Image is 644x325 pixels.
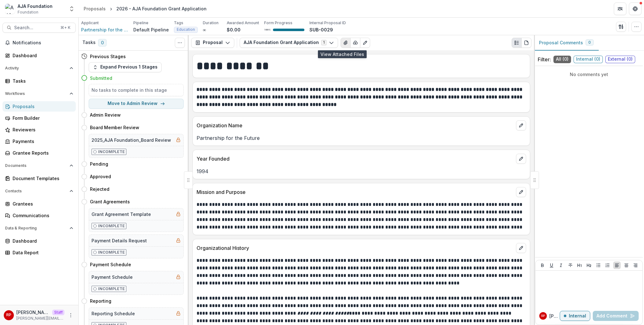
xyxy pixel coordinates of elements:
[90,161,108,167] h4: Pending
[614,3,626,15] button: Partners
[3,236,76,246] a: Dashboard
[541,314,545,317] div: Ruthwick Pathireddy
[539,262,546,269] button: Bold
[227,26,241,33] p: $0.00
[81,4,209,13] nav: breadcrumb
[81,20,99,26] p: Applicant
[13,52,71,59] div: Dashboard
[13,78,71,84] div: Tasks
[549,313,560,319] p: [PERSON_NAME] P
[360,38,370,48] button: Edit as form
[264,28,270,32] p: 100 %
[90,173,111,180] h4: Approved
[82,40,96,45] h3: Tasks
[16,316,64,321] p: [PERSON_NAME][EMAIL_ADDRESS][DOMAIN_NAME]
[13,201,71,207] div: Grantees
[174,20,183,26] p: Tags
[18,9,38,15] span: Foundation
[3,199,76,209] a: Grantees
[569,313,586,319] p: Internal
[13,175,71,182] div: Document Templates
[197,122,514,129] p: Organization Name
[98,39,107,47] span: 0
[3,113,76,123] a: Form Builder
[13,115,71,121] div: Form Builder
[13,212,71,219] div: Communications
[67,311,75,319] button: More
[534,35,599,51] button: Proposal Comments
[538,56,551,63] p: Filter:
[623,262,630,269] button: Align Center
[567,262,574,269] button: Strike
[3,161,76,171] button: Open Documents
[5,4,15,14] img: AJA Foundation
[3,76,76,86] a: Tasks
[553,56,571,63] span: All ( 0 )
[81,26,128,33] span: Partnership for the Future
[595,262,602,269] button: Bullet List
[13,150,71,156] div: Grantee Reports
[3,50,76,61] a: Dashboard
[98,286,125,292] p: Incomplete
[90,124,139,131] h4: Board Member Review
[98,250,125,255] p: Incomplete
[16,309,50,316] p: [PERSON_NAME]
[309,26,333,33] p: SUB-0029
[604,262,611,269] button: Ordered List
[90,53,126,60] h4: Previous Stages
[632,262,639,269] button: Align Right
[92,310,135,317] h5: Reporting Schedule
[585,262,593,269] button: Heading 2
[13,249,71,256] div: Data Report
[3,210,76,221] a: Communications
[98,149,125,155] p: Incomplete
[175,38,185,48] button: Toggle View Cancelled Tasks
[92,211,151,218] h5: Grant Agreement Template
[81,4,108,13] a: Proposals
[197,134,526,142] p: Partnership for the Future
[13,126,71,133] div: Reviewers
[3,63,76,73] button: Open Activity
[84,5,106,12] div: Proposals
[5,163,67,168] span: Documents
[90,198,130,205] h4: Grant Agreements
[516,187,526,197] button: edit
[593,311,639,321] button: Add Comment
[3,148,76,158] a: Grantee Reports
[576,262,583,269] button: Heading 1
[5,226,67,230] span: Data & Reporting
[90,261,131,268] h4: Payment Schedule
[13,40,73,46] span: Notifications
[52,310,64,315] p: Staff
[197,188,514,196] p: Mission and Purpose
[557,262,565,269] button: Italicize
[3,23,76,33] button: Search...
[133,26,169,33] p: Default Pipeline
[309,20,346,26] p: Internal Proposal ID
[3,136,76,146] a: Payments
[516,243,526,253] button: edit
[3,223,76,233] button: Open Data & Reporting
[3,38,76,48] button: Notifications
[89,62,162,72] button: Expand Previous 1 Stages
[90,298,111,304] h4: Reporting
[605,56,635,63] span: External ( 0 )
[89,99,184,109] button: Move to Admin Review
[3,247,76,258] a: Data Report
[92,274,133,280] h5: Payment Schedule
[516,154,526,164] button: edit
[3,89,76,99] button: Open Workflows
[203,26,206,33] p: ∞
[59,24,72,31] div: ⌘ + K
[264,20,292,26] p: Form Progress
[6,313,11,317] div: Ruthwick Pathireddy
[3,101,76,112] a: Proposals
[512,38,522,48] button: Plaintext view
[538,71,640,78] p: No comments yet
[197,168,526,175] p: 1994
[574,56,603,63] span: Internal ( 0 )
[14,25,57,30] span: Search...
[13,238,71,244] div: Dashboard
[341,38,351,48] button: View Attached Files
[203,20,219,26] p: Duration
